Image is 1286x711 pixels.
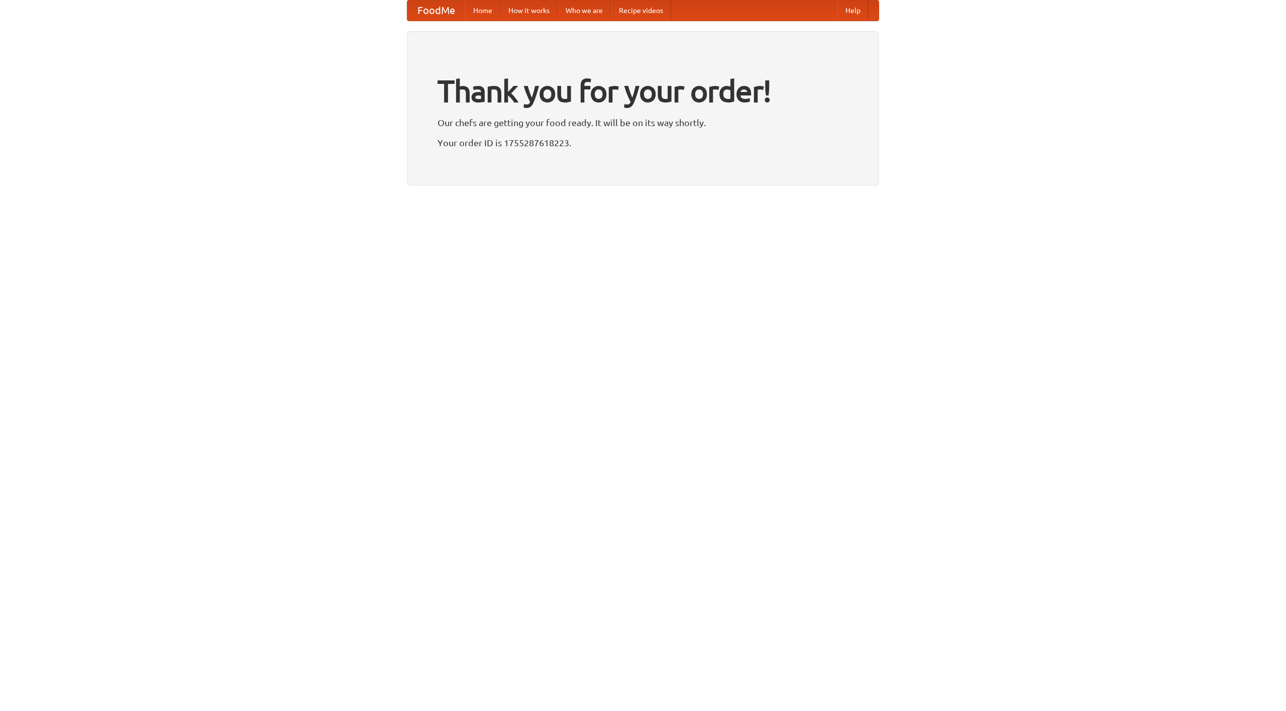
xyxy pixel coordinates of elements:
a: Home [465,1,500,21]
p: Your order ID is 1755287618223. [438,135,848,150]
a: Who we are [558,1,611,21]
a: How it works [500,1,558,21]
h1: Thank you for your order! [438,67,848,115]
a: Recipe videos [611,1,671,21]
a: Help [837,1,869,21]
p: Our chefs are getting your food ready. It will be on its way shortly. [438,115,848,130]
a: FoodMe [407,1,465,21]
